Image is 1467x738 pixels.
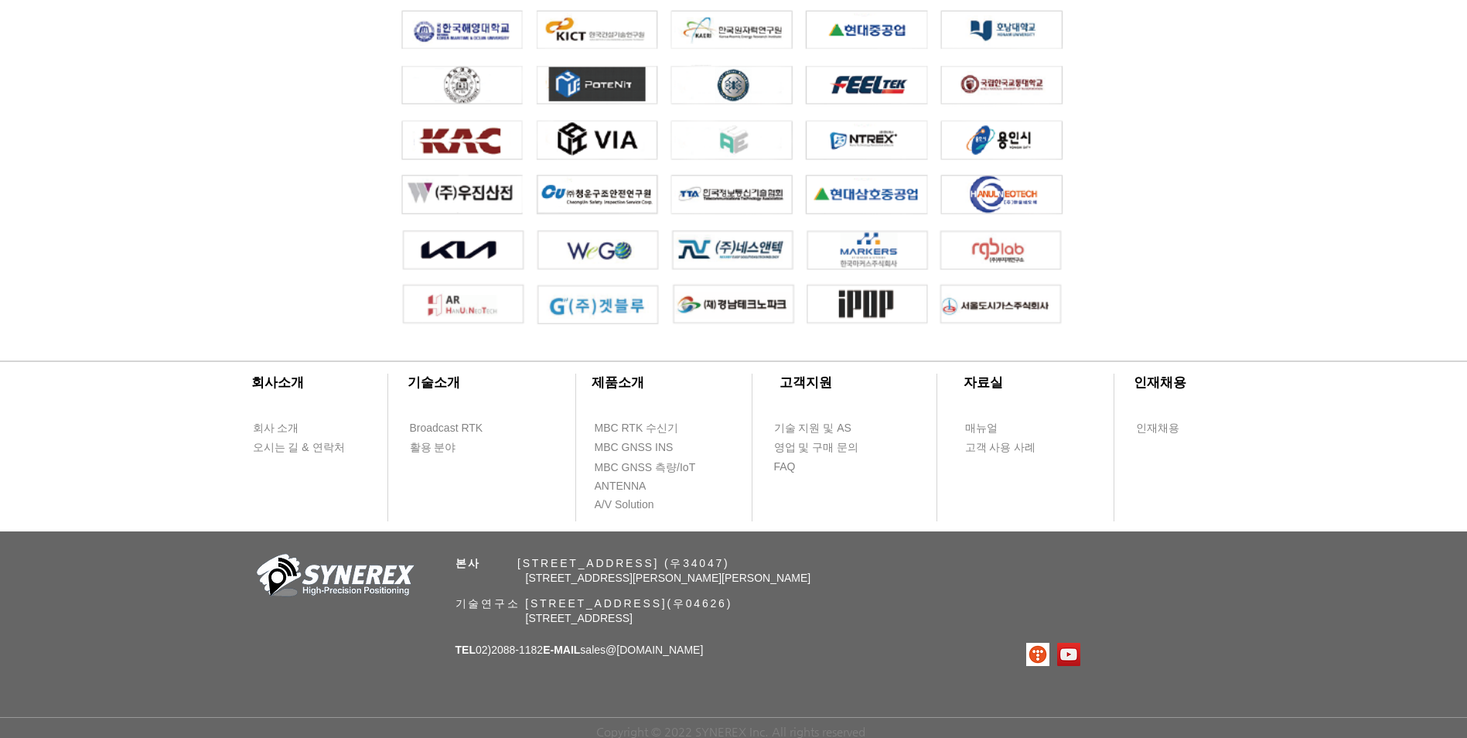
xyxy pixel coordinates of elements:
[526,572,811,584] span: [STREET_ADDRESS][PERSON_NAME][PERSON_NAME]
[964,419,1053,438] a: 매뉴얼
[780,375,832,390] span: ​고객지원
[964,438,1053,457] a: 고객 사용 사례
[248,552,418,603] img: 회사_로고-removebg-preview.png
[455,557,730,569] span: ​ [STREET_ADDRESS] (우34047)
[606,644,703,656] a: @[DOMAIN_NAME]
[408,375,460,390] span: ​기술소개
[409,438,498,457] a: 활용 분야
[774,440,859,456] span: 영업 및 구매 문의
[595,440,674,456] span: MBC GNSS INS
[773,419,889,438] a: 기술 지원 및 AS
[409,419,498,438] a: Broadcast RTK
[252,438,357,457] a: 오시는 길 & 연락처
[526,612,633,624] span: [STREET_ADDRESS]
[455,597,733,610] span: 기술연구소 [STREET_ADDRESS](우04626)
[253,440,345,456] span: 오시는 길 & 연락처
[594,438,691,457] a: MBC GNSS INS
[251,375,304,390] span: ​회사소개
[252,419,341,438] a: 회사 소개
[543,644,580,656] span: E-MAIL
[965,421,998,436] span: 매뉴얼
[1136,421,1179,436] span: 인재채용
[964,375,1003,390] span: ​자료실
[592,375,644,390] span: ​제품소개
[1057,643,1080,666] img: 유튜브 사회 아이콘
[773,457,862,477] a: FAQ
[594,419,710,438] a: MBC RTK 수신기
[1181,251,1467,738] iframe: Wix Chat
[455,644,704,656] span: 02)2088-1182 sales
[410,440,456,456] span: 활용 분야
[594,495,683,514] a: A/V Solution
[595,479,647,494] span: ANTENNA
[965,440,1036,456] span: 고객 사용 사례
[455,644,476,656] span: TEL
[773,438,862,457] a: 영업 및 구매 문의
[594,458,729,477] a: MBC GNSS 측량/IoT
[1026,643,1049,666] img: 티스토리로고
[253,421,299,436] span: 회사 소개
[455,557,482,569] span: 본사
[410,421,483,436] span: Broadcast RTK
[774,460,796,475] span: FAQ
[595,497,654,513] span: A/V Solution
[596,725,865,738] span: Copyright © 2022 SYNEREX Inc. All rights reserved
[1026,643,1080,666] ul: SNS 모음
[595,460,696,476] span: MBC GNSS 측량/IoT
[1135,419,1209,438] a: 인재채용
[594,477,683,496] a: ANTENNA
[1134,375,1186,390] span: ​인재채용
[595,421,679,436] span: MBC RTK 수신기
[774,421,851,436] span: 기술 지원 및 AS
